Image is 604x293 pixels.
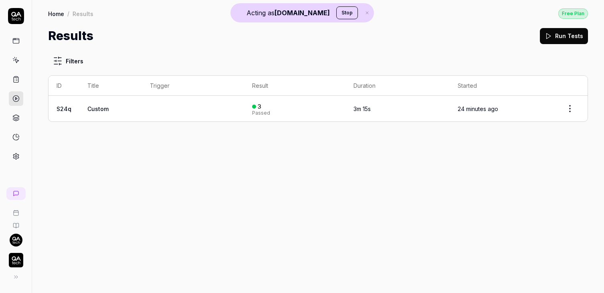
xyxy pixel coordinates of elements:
[87,105,109,112] span: Custom
[258,103,261,110] div: 3
[345,76,450,96] th: Duration
[558,8,588,19] button: Free Plan
[9,253,23,267] img: QA Tech Logo
[48,27,93,45] h1: Results
[6,187,26,200] a: New conversation
[48,76,79,96] th: ID
[10,234,22,247] img: 7ccf6c19-61ad-4a6c-8811-018b02a1b829.jpg
[354,105,371,112] time: 3m 15s
[540,28,588,44] button: Run Tests
[458,105,498,112] time: 24 minutes ago
[3,216,28,229] a: Documentation
[48,53,88,69] button: Filters
[48,10,64,18] a: Home
[450,76,552,96] th: Started
[3,203,28,216] a: Book a call with us
[73,10,93,18] div: Results
[142,76,244,96] th: Trigger
[79,76,142,96] th: Title
[244,76,345,96] th: Result
[67,10,69,18] div: /
[57,105,71,112] a: S24q
[3,247,28,269] button: QA Tech Logo
[336,6,358,19] button: Stop
[252,111,270,115] div: Passed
